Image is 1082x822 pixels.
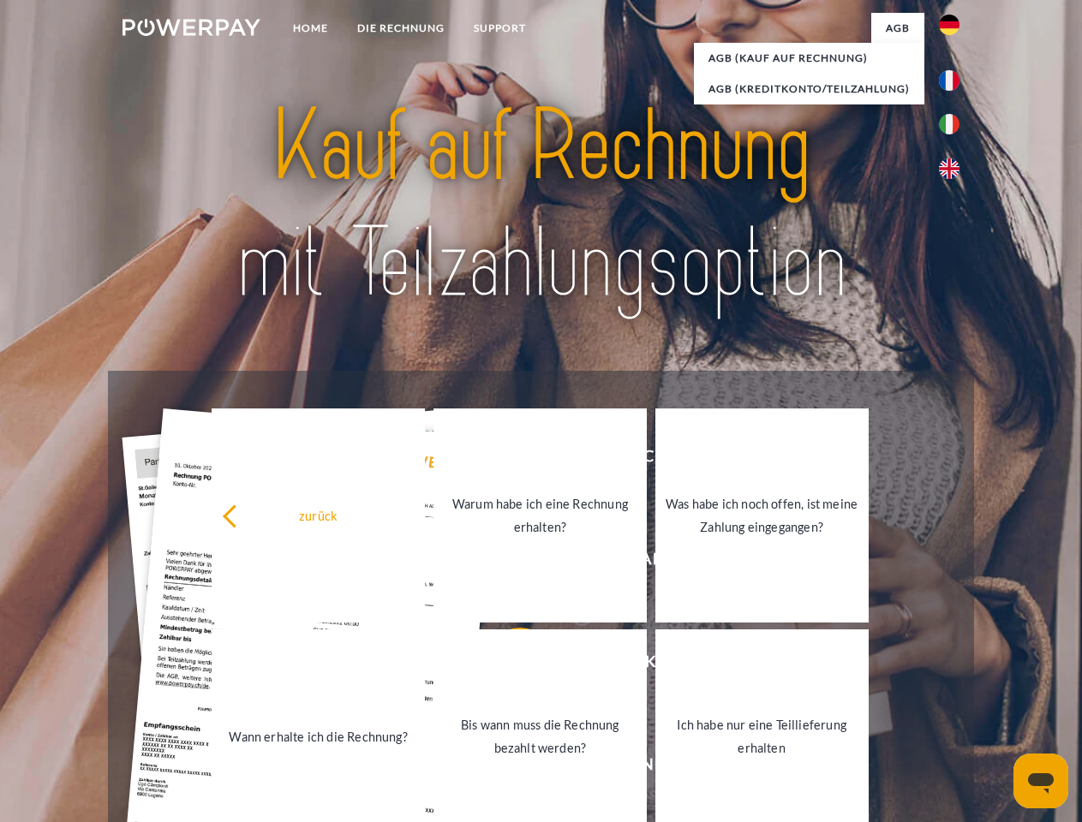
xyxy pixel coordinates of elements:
div: Bis wann muss die Rechnung bezahlt werden? [444,713,637,759]
a: AGB (Kauf auf Rechnung) [694,43,924,74]
img: it [939,114,959,134]
img: logo-powerpay-white.svg [123,19,260,36]
iframe: Schaltfläche zum Öffnen des Messaging-Fensters [1013,753,1068,808]
a: agb [871,13,924,44]
div: Warum habe ich eine Rechnung erhalten? [444,492,637,539]
div: Wann erhalte ich die Rechnung? [222,724,415,748]
div: Ich habe nur eine Teillieferung erhalten [666,713,858,759]
img: title-powerpay_de.svg [164,82,918,328]
a: Was habe ich noch offen, ist meine Zahlung eingegangen? [655,408,869,622]
a: Home [278,13,343,44]
img: de [939,15,959,35]
div: zurück [222,503,415,527]
div: Was habe ich noch offen, ist meine Zahlung eingegangen? [666,492,858,539]
img: en [939,158,959,179]
a: SUPPORT [459,13,541,44]
a: DIE RECHNUNG [343,13,459,44]
a: AGB (Kreditkonto/Teilzahlung) [694,74,924,104]
img: fr [939,70,959,91]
